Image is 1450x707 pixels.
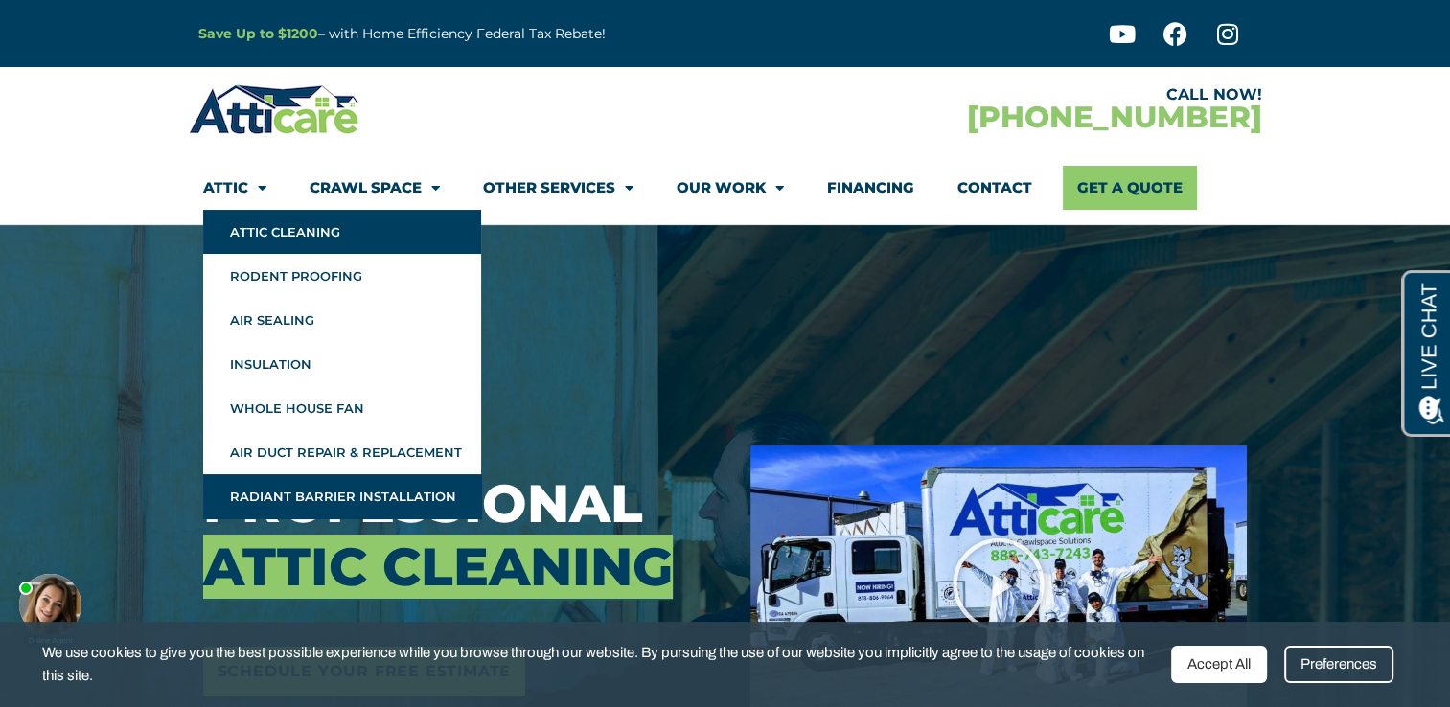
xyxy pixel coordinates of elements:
[203,430,481,474] a: Air Duct Repair & Replacement
[203,166,1248,210] nav: Menu
[310,166,440,210] a: Crawl Space
[203,254,481,298] a: Rodent Proofing
[198,23,819,45] p: – with Home Efficiency Federal Tax Rebate!
[677,166,784,210] a: Our Work
[10,506,316,650] iframe: Chat Invitation
[483,166,633,210] a: Other Services
[203,535,673,599] span: Attic Cleaning
[203,210,481,518] ul: Attic
[203,210,481,254] a: Attic Cleaning
[1284,646,1393,683] div: Preferences
[827,166,914,210] a: Financing
[725,87,1262,103] div: CALL NOW!
[198,25,318,42] a: Save Up to $1200
[47,15,154,39] span: Opens a chat window
[203,474,481,518] a: Radiant Barrier Installation
[203,342,481,386] a: Insulation
[203,472,723,599] h3: Professional
[203,298,481,342] a: Air Sealing
[42,641,1156,688] span: We use cookies to give you the best possible experience while you browse through our website. By ...
[951,536,1047,632] div: Play Video
[957,166,1032,210] a: Contact
[1171,646,1267,683] div: Accept All
[203,166,266,210] a: Attic
[203,386,481,430] a: Whole House Fan
[1063,166,1197,210] a: Get A Quote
